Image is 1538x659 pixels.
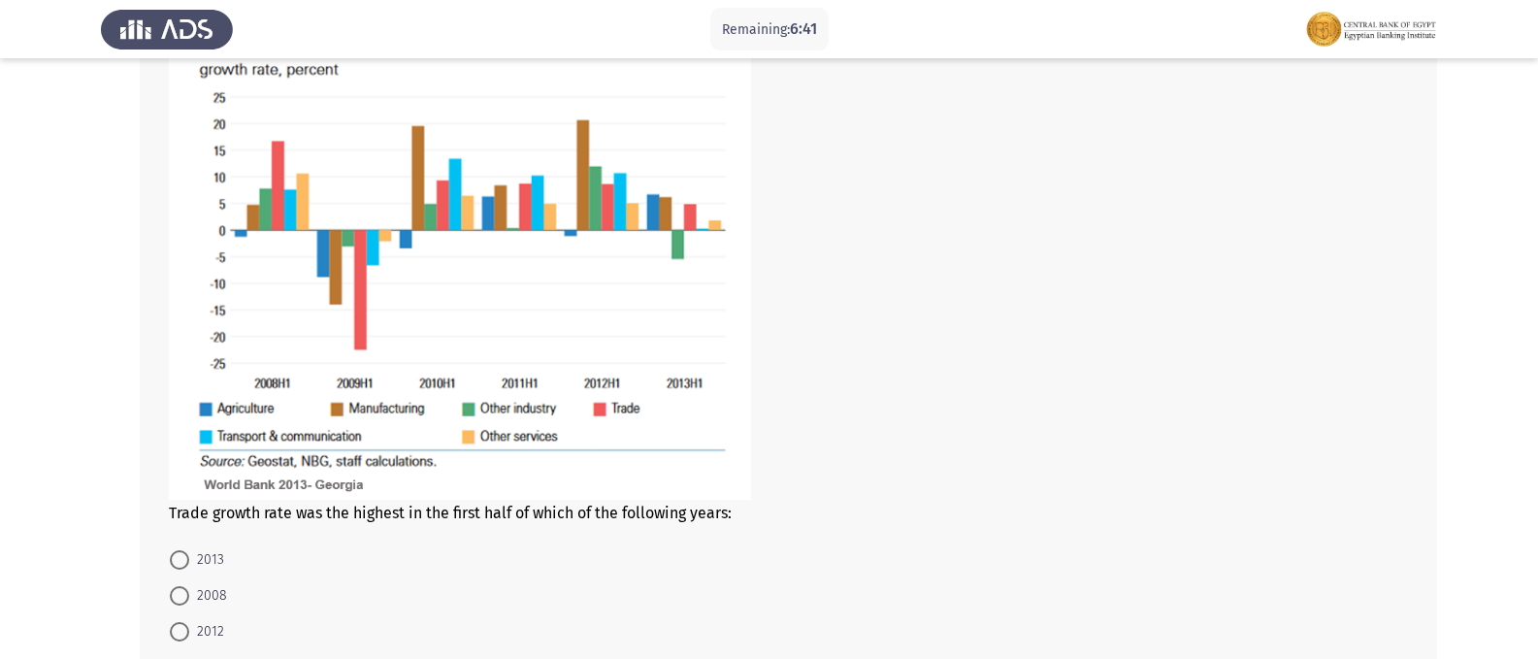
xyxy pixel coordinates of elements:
span: 2013 [189,548,224,572]
span: 2012 [189,620,224,643]
img: Assess Talent Management logo [101,2,233,56]
span: Trade growth rate was the highest in the first half of which of the following years: [169,504,732,522]
p: Remaining: [722,17,817,42]
img: Assessment logo of EBI Analytical Thinking FOCUS Assessment EN [1305,2,1437,56]
span: 6:41 [790,19,817,38]
span: 2008 [189,584,227,608]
